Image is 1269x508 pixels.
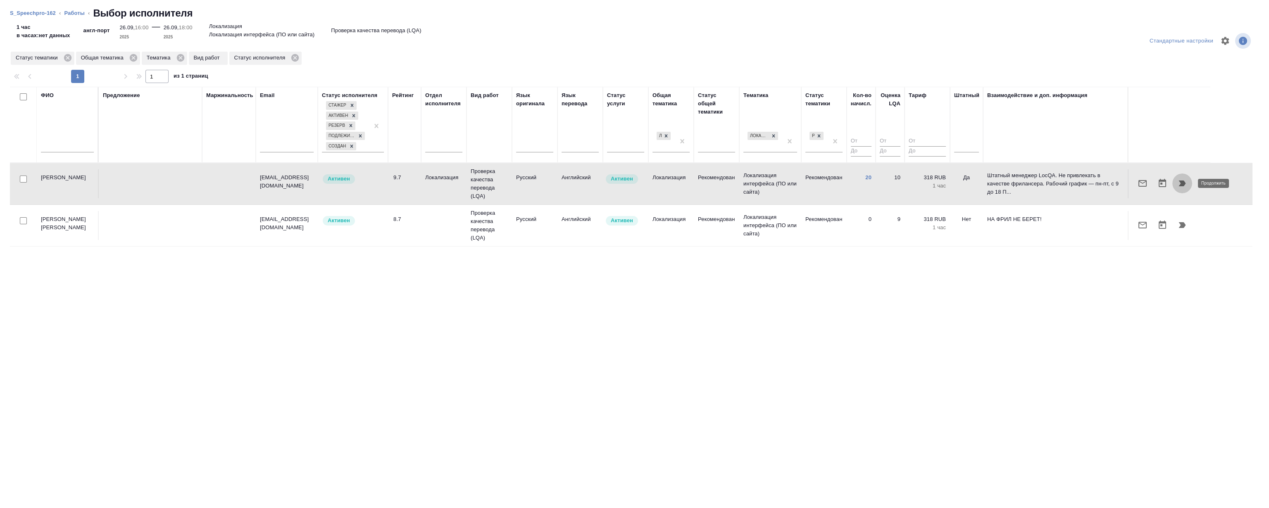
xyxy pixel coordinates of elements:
div: Подлежит внедрению [326,132,356,140]
li: ‹ [88,9,90,17]
p: 26.09, [119,24,135,31]
p: Вид работ [194,54,223,62]
li: ‹ [59,9,61,17]
div: Стажер, Активен, Резерв, Подлежит внедрению, Создан [325,141,357,152]
span: Посмотреть информацию [1235,33,1252,49]
div: Локализация интерфейса (ПО или сайта) [748,132,769,140]
div: Локализация [657,132,662,140]
td: 9 [876,211,905,240]
p: Проверка качества перевода (LQA) [331,26,421,35]
td: [PERSON_NAME] [PERSON_NAME] [37,211,99,240]
p: 318 RUB [909,173,946,182]
p: Активен [611,175,633,183]
div: Стажер, Активен, Резерв, Подлежит внедрению, Создан [325,111,359,121]
h2: Выбор исполнителя [93,7,193,20]
button: Открыть календарь загрузки [1152,215,1172,235]
div: Email [260,91,274,100]
div: Локализация интерфейса (ПО или сайта) [747,131,779,141]
span: из 1 страниц [174,71,208,83]
td: Локализация [421,169,467,198]
p: Статус тематики [16,54,61,62]
div: Общая тематика [76,52,140,65]
div: 9.7 [393,173,417,182]
p: Статус исполнителя [234,54,288,62]
input: От [851,136,871,147]
p: Проверка качества перевода (LQA) [471,209,508,242]
div: Рядовой исполнитель: назначай с учетом рейтинга [322,173,384,185]
div: Язык перевода [562,91,599,108]
input: Выбери исполнителей, чтобы отправить приглашение на работу [20,217,27,224]
td: 0 [847,211,876,240]
div: Вид работ [471,91,499,100]
button: Отправить предложение о работе [1133,215,1152,235]
div: Рядовой исполнитель: назначай с учетом рейтинга [322,215,384,226]
p: 1 час [909,223,946,232]
td: Английский [557,169,603,198]
div: 8.7 [393,215,417,223]
p: Общая тематика [81,54,126,62]
div: — [152,20,160,41]
p: [EMAIL_ADDRESS][DOMAIN_NAME] [260,173,314,190]
div: Маржинальность [206,91,253,100]
button: Продолжить [1172,215,1192,235]
div: Стажер, Активен, Резерв, Подлежит внедрению, Создан [325,100,357,111]
td: Английский [557,211,603,240]
div: Локализация [656,131,671,141]
td: Рекомендован [801,211,847,240]
td: Рекомендован [694,169,739,198]
p: 18:00 [179,24,193,31]
p: Активен [611,216,633,225]
div: Статус исполнителя [229,52,302,65]
div: Взаимодействие и доп. информация [987,91,1087,100]
div: Рекомендован [809,132,814,140]
div: Статус общей тематики [698,91,735,116]
input: До [851,146,871,157]
p: Локализация [209,22,242,31]
p: 26.09, [164,24,179,31]
div: Предложение [103,91,140,100]
div: Создан [326,142,347,151]
p: Активен [328,175,350,183]
div: Активен [326,112,349,120]
p: 16:00 [135,24,148,31]
input: От [909,136,946,147]
td: Локализация [648,169,694,198]
div: Язык оригинала [516,91,553,108]
nav: breadcrumb [10,7,1259,20]
div: split button [1148,35,1215,47]
td: Русский [512,169,557,198]
input: До [880,146,900,157]
a: S_Speechpro-162 [10,10,56,16]
p: [EMAIL_ADDRESS][DOMAIN_NAME] [260,215,314,232]
p: Проверка качества перевода (LQA) [471,167,508,200]
div: Статус услуги [607,91,644,108]
td: Локализация [648,211,694,240]
a: 20 [865,174,871,180]
div: Рекомендован [809,131,824,141]
div: Тематика [142,52,187,65]
p: НА ФРИЛ НЕ БЕРЕТ! [987,215,1124,223]
div: Статус исполнителя [322,91,377,100]
td: Рекомендован [801,169,847,198]
div: Стажер, Активен, Резерв, Подлежит внедрению, Создан [325,131,366,141]
td: 10 [876,169,905,198]
td: Рекомендован [694,211,739,240]
div: Кол-во начисл. [851,91,871,108]
div: Тариф [909,91,926,100]
div: Резерв [326,121,346,130]
div: Оценка LQA [880,91,900,108]
p: 1 час [17,23,70,31]
div: Статус тематики [805,91,843,108]
td: Нет [950,211,983,240]
div: ФИО [41,91,54,100]
div: Отдел исполнителя [425,91,462,108]
div: Штатный [954,91,979,100]
div: Общая тематика [652,91,690,108]
td: [PERSON_NAME] [37,169,99,198]
input: От [880,136,900,147]
td: Русский [512,211,557,240]
div: Тематика [743,91,768,100]
p: Локализация интерфейса (ПО или сайта) [743,213,797,238]
p: Локализация интерфейса (ПО или сайта) [743,171,797,196]
p: 1 час [909,182,946,190]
